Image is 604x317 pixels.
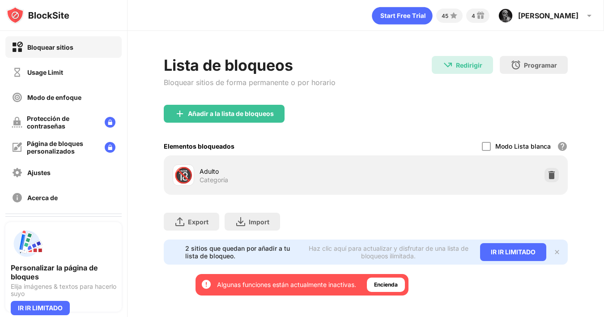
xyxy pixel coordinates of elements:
div: Lista de bloqueos [164,56,336,74]
div: 🔞 [174,166,193,184]
div: Ajustes [27,169,51,176]
div: IR IR LIMITADO [480,243,546,261]
div: 2 sitios que quedan por añadir a tu lista de bloqueo. [185,244,302,260]
div: Bloquear sitios de forma permanente o por horario [164,78,336,87]
img: points-small.svg [448,10,459,21]
img: focus-off.svg [12,92,23,103]
img: lock-menu.svg [105,142,115,153]
div: Programar [524,61,557,69]
div: Bloquear sitios [27,43,73,51]
div: 45 [442,13,448,19]
div: Protección de contraseñas [27,115,98,130]
img: push-custom-page.svg [11,227,43,260]
div: animation [372,7,433,25]
div: Elija imágenes & textos para hacerlo suyo [11,283,116,297]
img: time-usage-off.svg [12,67,23,78]
div: Encienda [374,280,398,289]
div: Página de bloques personalizados [27,140,98,155]
div: Acerca de [27,194,58,201]
img: block-on.svg [12,42,23,53]
div: Import [249,218,269,226]
div: Redirigir [456,61,482,69]
div: [PERSON_NAME] [518,11,578,20]
div: Categoría [200,176,228,184]
div: IR IR LIMITADO [11,301,70,315]
div: Elementos bloqueados [164,142,234,150]
img: ACg8ocLTzGtZpSqf4Q6BAMUg-k0mXTcTe5d5A8AbrZL0kXuTY9R9ckk=s96-c [498,9,513,23]
div: Modo Lista blanca [495,142,551,150]
img: lock-menu.svg [105,117,115,128]
div: 4 [472,13,475,19]
div: Añadir a la lista de bloqueos [188,110,274,117]
img: logo-blocksite.svg [6,6,69,24]
img: reward-small.svg [475,10,486,21]
img: error-circle-white.svg [201,279,212,290]
div: Usage Limit [27,69,63,76]
div: Haz clic aquí para actualizar y disfrutar de una lista de bloqueos ilimitada. [308,244,469,260]
img: password-protection-off.svg [12,117,22,128]
div: Export [188,218,208,226]
img: x-button.svg [553,248,561,256]
div: Algunas funciones están actualmente inactivas. [217,280,356,289]
img: about-off.svg [12,192,23,203]
img: customize-block-page-off.svg [12,142,22,153]
div: Modo de enfoque [27,94,81,101]
div: Personalizar la página de bloques [11,263,116,281]
div: Adulto [200,167,366,176]
img: settings-off.svg [12,167,23,178]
